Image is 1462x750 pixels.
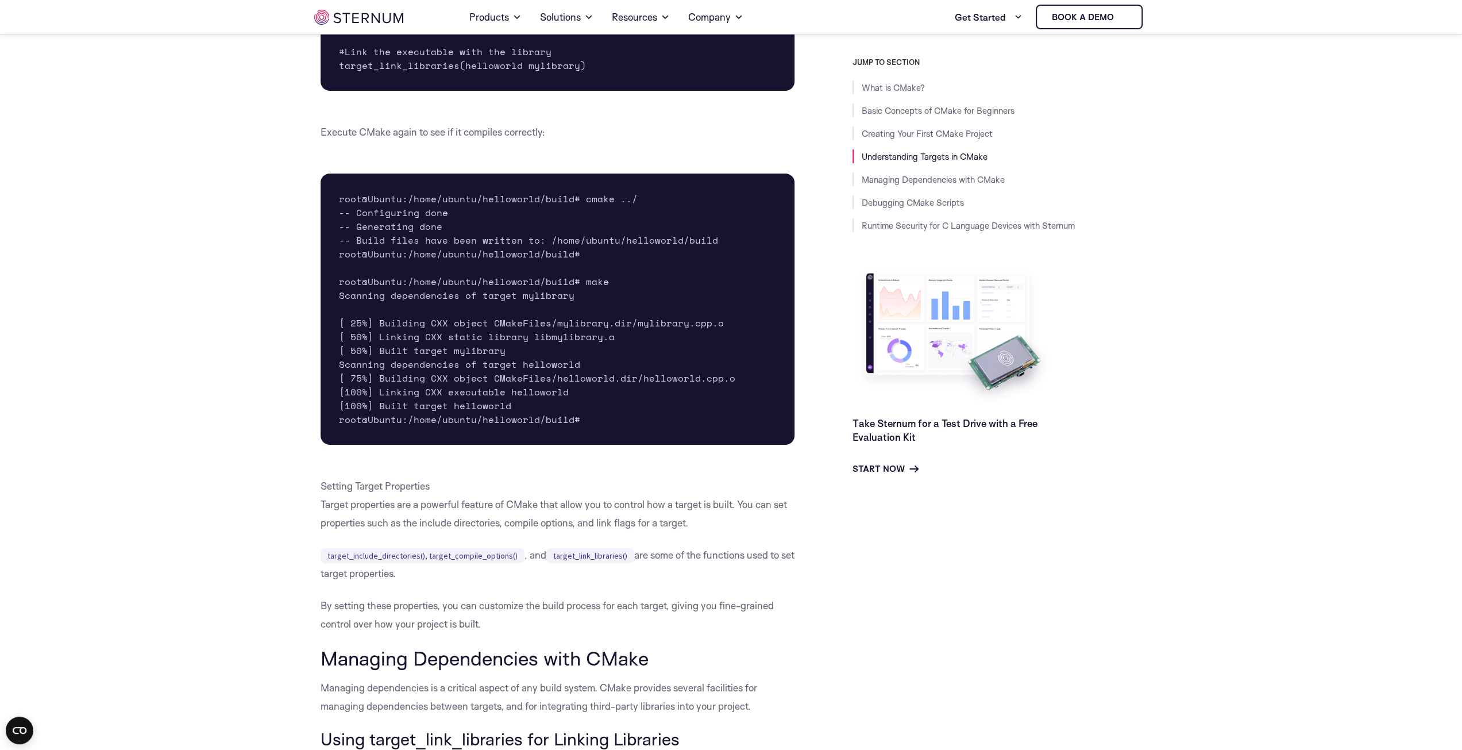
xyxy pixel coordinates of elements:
[321,174,795,445] pre: root@Ubuntu:/home/ubuntu/helloworld/build# cmake ../ -- Configuring done -- Generating done -- Bu...
[852,264,1054,407] img: Take Sternum for a Test Drive with a Free Evaluation Kit
[862,82,925,93] a: What is CMake?
[540,1,593,33] a: Solutions
[862,197,964,208] a: Debugging CMake Scripts
[862,105,1014,116] a: Basic Concepts of CMake for Beginners
[321,597,795,633] p: By setting these properties, you can customize the build process for each target, giving you fine...
[314,10,403,25] img: sternum iot
[612,1,670,33] a: Resources
[321,546,795,583] p: , and are some of the functions used to set target properties.
[688,1,743,33] a: Company
[862,128,993,139] a: Creating Your First CMake Project
[321,647,795,669] h2: Managing Dependencies with CMake
[862,220,1075,231] a: Runtime Security for C Language Devices with Sternum
[862,174,1005,185] a: Managing Dependencies with CMake
[852,57,1148,67] h3: JUMP TO SECTION
[862,151,987,162] a: Understanding Targets in CMake
[321,123,795,141] p: Execute CMake again to see if it compiles correctly:
[546,548,634,563] code: target_link_libraries()
[6,717,33,744] button: Open CMP widget
[321,477,795,532] p: Setting Target Properties Target properties are a powerful feature of CMake that allow you to con...
[1118,13,1127,22] img: sternum iot
[469,1,522,33] a: Products
[321,548,524,563] code: target_include_directories(), target_compile_options()
[1036,5,1143,29] a: Book a demo
[852,417,1037,443] a: Take Sternum for a Test Drive with a Free Evaluation Kit
[954,6,1022,29] a: Get Started
[852,462,919,476] a: Start Now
